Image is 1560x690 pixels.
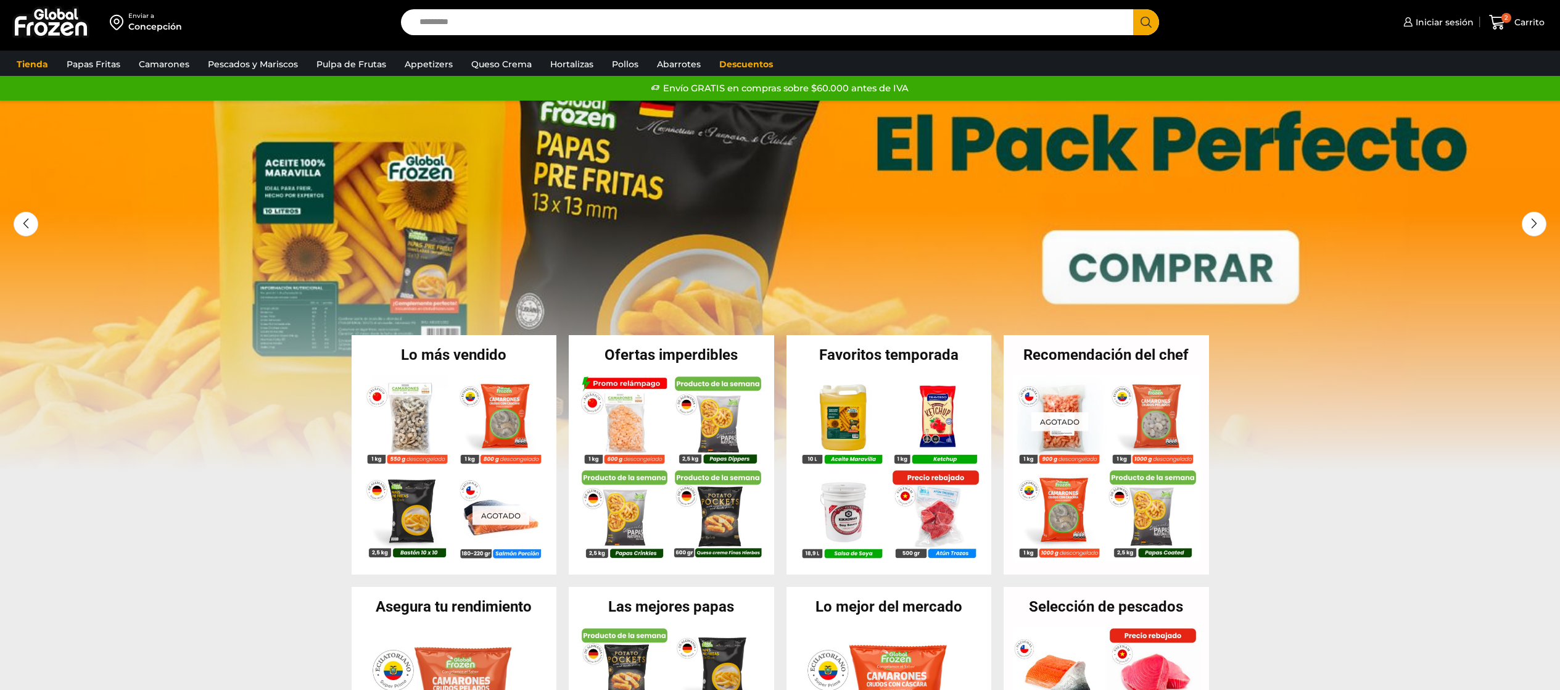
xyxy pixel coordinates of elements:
span: Iniciar sesión [1413,16,1474,28]
div: Previous slide [14,212,38,236]
a: Tienda [10,52,54,76]
a: Hortalizas [544,52,600,76]
a: Abarrotes [651,52,707,76]
a: Papas Fritas [60,52,126,76]
a: 2 Carrito [1486,8,1548,37]
img: address-field-icon.svg [110,12,128,33]
h2: Recomendación del chef [1004,347,1209,362]
div: Concepción [128,20,182,33]
h2: Las mejores papas [569,599,774,614]
a: Appetizers [398,52,459,76]
div: Enviar a [128,12,182,20]
div: Next slide [1522,212,1546,236]
h2: Favoritos temporada [786,347,992,362]
p: Agotado [472,506,529,525]
a: Pescados y Mariscos [202,52,304,76]
a: Pollos [606,52,645,76]
button: Search button [1133,9,1159,35]
a: Pulpa de Frutas [310,52,392,76]
span: Carrito [1511,16,1545,28]
a: Camarones [133,52,196,76]
span: 2 [1501,13,1511,23]
h2: Asegura tu rendimiento [352,599,557,614]
a: Iniciar sesión [1400,10,1474,35]
h2: Lo más vendido [352,347,557,362]
h2: Ofertas imperdibles [569,347,774,362]
a: Descuentos [713,52,779,76]
h2: Lo mejor del mercado [786,599,992,614]
h2: Selección de pescados [1004,599,1209,614]
a: Queso Crema [465,52,538,76]
p: Agotado [1031,412,1088,431]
